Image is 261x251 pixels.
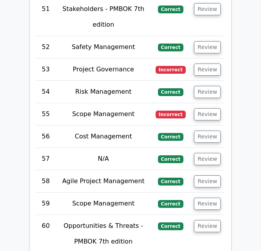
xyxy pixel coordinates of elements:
span: Correct [158,155,183,163]
span: Correct [158,178,183,186]
td: 54 [36,81,56,103]
td: 55 [36,103,56,125]
span: Correct [158,44,183,51]
td: 59 [36,193,56,215]
button: Review [194,86,221,98]
td: Project Governance [56,58,152,81]
span: Correct [158,133,183,141]
span: Incorrect [156,111,186,118]
td: 56 [36,125,56,148]
span: Correct [158,222,183,230]
td: Scope Management [56,193,152,215]
button: Review [194,41,221,53]
td: Cost Management [56,125,152,148]
button: Review [194,108,221,120]
button: Review [194,198,221,210]
td: Safety Management [56,36,152,58]
td: Scope Management [56,103,152,125]
button: Review [194,64,221,76]
span: Correct [158,5,183,13]
td: 52 [36,36,56,58]
span: Correct [158,200,183,208]
button: Review [194,220,221,232]
td: Agile Project Management [56,170,152,193]
td: 53 [36,58,56,81]
td: Risk Management [56,81,152,103]
button: Review [194,131,221,143]
button: Review [194,175,221,187]
td: N/A [56,148,152,170]
td: 58 [36,170,56,193]
td: 57 [36,148,56,170]
span: Incorrect [156,66,186,74]
button: Review [194,3,221,15]
button: Review [194,153,221,165]
span: Correct [158,88,183,96]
